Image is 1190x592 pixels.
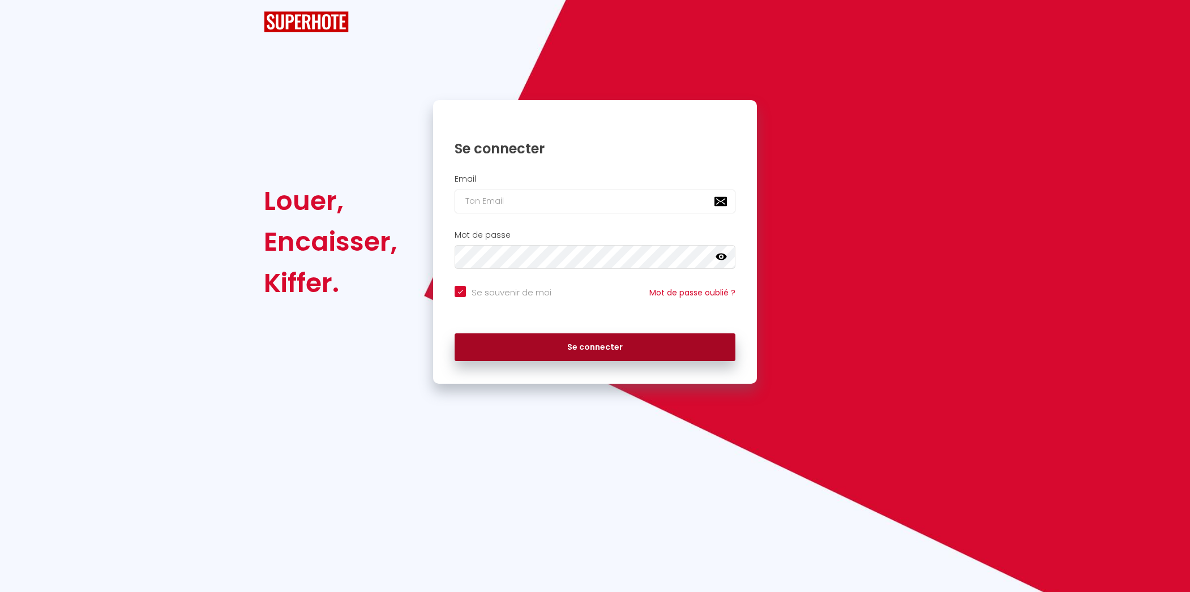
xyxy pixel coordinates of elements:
[455,140,735,157] h1: Se connecter
[455,333,735,362] button: Se connecter
[649,287,735,298] a: Mot de passe oublié ?
[264,11,349,32] img: SuperHote logo
[264,221,397,262] div: Encaisser,
[455,174,735,184] h2: Email
[455,230,735,240] h2: Mot de passe
[455,190,735,213] input: Ton Email
[264,263,397,303] div: Kiffer.
[264,181,397,221] div: Louer,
